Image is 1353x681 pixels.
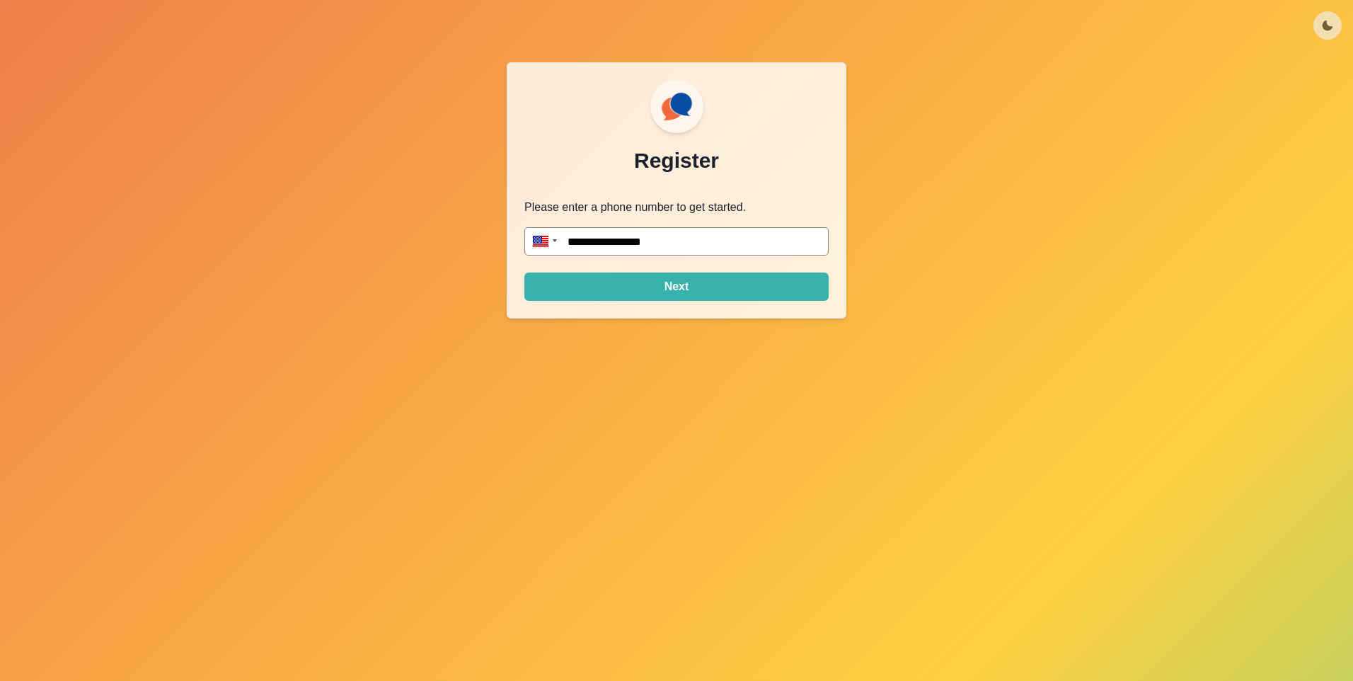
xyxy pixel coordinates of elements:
img: ssLogoSVG.f144a2481ffb055bcdd00c89108cbcb7.svg [656,86,698,127]
p: Register [634,144,719,176]
div: United States: + 1 [524,227,561,256]
button: Toggle Mode [1313,11,1342,40]
button: Next [524,273,829,301]
p: Please enter a phone number to get started. [524,199,829,216]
